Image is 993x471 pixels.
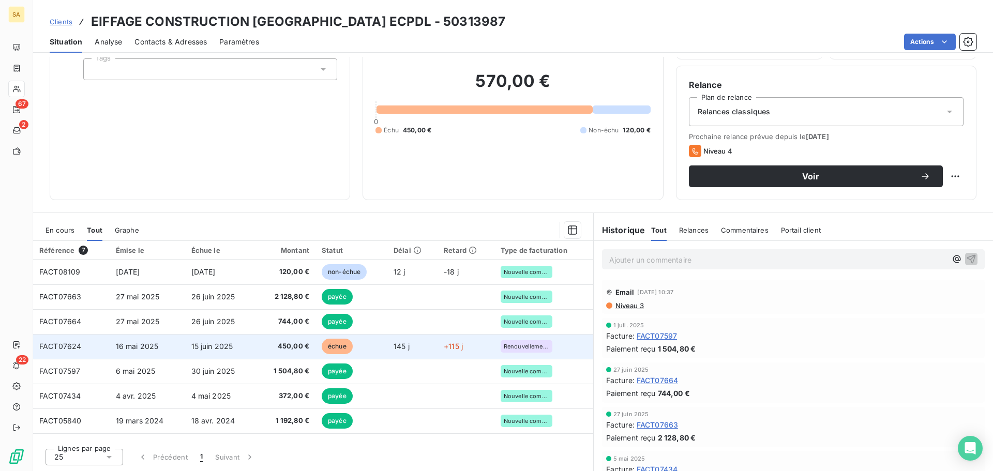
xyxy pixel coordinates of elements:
h6: Historique [594,224,645,236]
span: 4 avr. 2025 [116,391,156,400]
span: 6 mai 2025 [116,367,156,375]
span: payée [322,363,353,379]
span: Paramètres [219,37,259,47]
span: [DATE] [806,132,829,141]
div: Type de facturation [501,246,587,254]
span: Paiement reçu [606,343,656,354]
span: 450,00 € [403,126,431,135]
span: Nouvelle commande [504,368,549,374]
span: 1 juil. 2025 [613,322,644,328]
span: Facture : [606,330,635,341]
span: 15 juin 2025 [191,342,233,351]
span: 1 192,80 € [261,416,309,426]
span: Commentaires [721,226,769,234]
span: 26 juin 2025 [191,292,235,301]
span: FACT07664 [637,375,678,386]
span: FACT05840 [39,416,81,425]
span: Clients [50,18,72,26]
span: FACT07663 [637,419,678,430]
span: 0 [374,117,378,126]
span: Prochaine relance prévue depuis le [689,132,964,141]
span: Situation [50,37,82,47]
span: 1 [200,452,203,462]
span: 22 [16,355,28,364]
span: 26 juin 2025 [191,317,235,326]
span: 19 mars 2024 [116,416,164,425]
button: Suivant [209,446,261,468]
span: FACT07624 [39,342,81,351]
span: Paiement reçu [606,388,656,399]
span: Facture : [606,375,635,386]
div: Open Intercom Messenger [958,436,983,461]
div: Référence [39,246,103,255]
span: FACT07663 [39,292,81,301]
span: Tout [651,226,667,234]
div: Retard [444,246,488,254]
span: 2 [19,120,28,129]
span: échue [322,339,353,354]
span: 2 128,80 € [658,432,696,443]
span: 145 j [394,342,410,351]
span: 27 juin 2025 [613,367,649,373]
span: FACT07597 [637,330,677,341]
span: Nouvelle commande [504,418,549,424]
span: -18 j [444,267,459,276]
span: 25 [54,452,63,462]
span: Échu [384,126,399,135]
span: 1 504,80 € [658,343,696,354]
span: Portail client [781,226,821,234]
span: Relances classiques [698,107,771,117]
span: 120,00 € [623,126,650,135]
span: [DATE] 10:37 [637,289,673,295]
span: Nouvelle commande [504,318,549,325]
span: 450,00 € [261,341,309,352]
h2: 570,00 € [375,71,650,102]
span: Niveau 3 [614,301,644,310]
a: Clients [50,17,72,27]
span: Tout [87,226,102,234]
span: 744,00 € [261,316,309,327]
span: 5 mai 2025 [613,455,645,462]
span: 744,00 € [658,388,690,399]
span: 27 mai 2025 [116,292,160,301]
span: payée [322,413,353,429]
span: [DATE] [191,267,216,276]
span: 27 mai 2025 [116,317,160,326]
div: Délai [394,246,431,254]
span: Analyse [95,37,122,47]
span: 27 juin 2025 [613,411,649,417]
span: Email [615,288,635,296]
span: Nouvelle commande [504,294,549,300]
span: non-échue [322,264,367,280]
span: FACT07664 [39,317,81,326]
span: FACT07434 [39,391,81,400]
span: +115 j [444,342,463,351]
span: 7 [79,246,88,255]
span: Relances [679,226,709,234]
input: Ajouter une valeur [92,65,100,74]
span: En cours [46,226,74,234]
span: 1 504,80 € [261,366,309,376]
span: Niveau 4 [703,147,732,155]
span: payée [322,388,353,404]
span: 30 juin 2025 [191,367,235,375]
span: 67 [16,99,28,109]
span: FACT07597 [39,367,80,375]
span: 120,00 € [261,267,309,277]
span: Nouvelle commande [504,393,549,399]
h3: EIFFAGE CONSTRUCTION [GEOGRAPHIC_DATA] ECPDL - 50313987 [91,12,505,31]
div: Échue le [191,246,249,254]
span: 2 128,80 € [261,292,309,302]
span: Paiement reçu [606,432,656,443]
div: SA [8,6,25,23]
span: [DATE] [116,267,140,276]
button: Actions [904,34,956,50]
span: Graphe [115,226,139,234]
h6: Relance [689,79,964,91]
span: payée [322,314,353,329]
span: Nouvelle commande [504,269,549,275]
div: Émise le [116,246,179,254]
span: 18 avr. 2024 [191,416,235,425]
button: Précédent [131,446,194,468]
div: Montant [261,246,309,254]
